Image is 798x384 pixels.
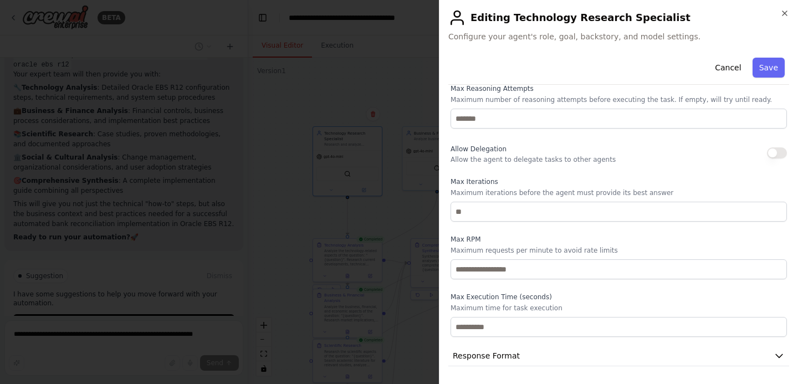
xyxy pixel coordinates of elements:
[448,346,789,366] button: Response Format
[453,350,520,361] span: Response Format
[451,304,787,313] p: Maximum time for task execution
[451,246,787,255] p: Maximum requests per minute to avoid rate limits
[451,155,616,164] p: Allow the agent to delegate tasks to other agents
[708,58,748,78] button: Cancel
[448,9,789,27] h2: Editing Technology Research Specialist
[451,145,507,153] span: Allow Delegation
[451,177,787,186] label: Max Iterations
[451,188,787,197] p: Maximum iterations before the agent must provide its best answer
[451,84,787,93] label: Max Reasoning Attempts
[753,58,785,78] button: Save
[451,95,787,104] p: Maximum number of reasoning attempts before executing the task. If empty, will try until ready.
[451,235,787,244] label: Max RPM
[448,31,789,42] span: Configure your agent's role, goal, backstory, and model settings.
[451,293,787,301] label: Max Execution Time (seconds)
